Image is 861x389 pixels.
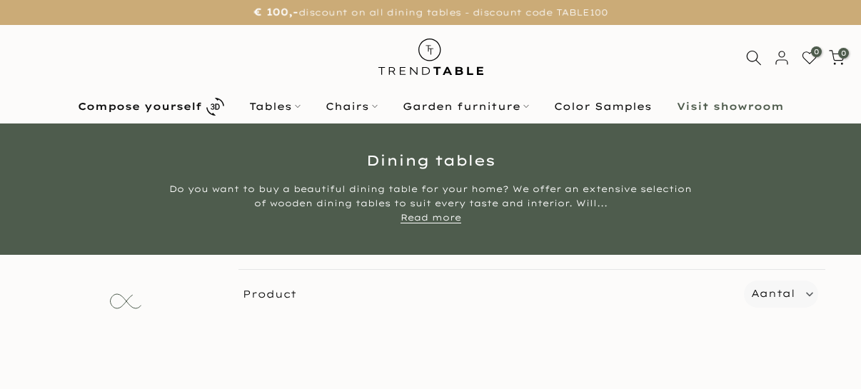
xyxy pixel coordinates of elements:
img: trend-table [368,25,493,89]
iframe: toggle-frame [1,316,73,388]
div: Do you want to buy a beautiful dining table for your home? We offer an extensive selection of woo... [163,182,698,225]
a: Visit showroom [664,98,796,115]
a: Chairs [313,98,390,115]
a: Tables [236,98,313,115]
b: Visit showroom [677,101,784,111]
h1: Dining tables [24,153,837,168]
span: 0 [838,48,849,59]
font: Product [243,288,296,300]
label: Aantal [751,285,795,303]
a: 0 [829,50,845,66]
p: discount on all dining tables - discount code TABLE100 [18,4,843,21]
b: Compose yourself [78,101,202,111]
a: Color Samples [541,98,664,115]
a: Read more [401,212,461,223]
span: 0 [811,46,822,57]
strong: € 100,- [253,6,298,19]
a: 0 [802,50,817,66]
a: Garden furniture [390,98,541,115]
a: Compose yourself [65,94,236,119]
